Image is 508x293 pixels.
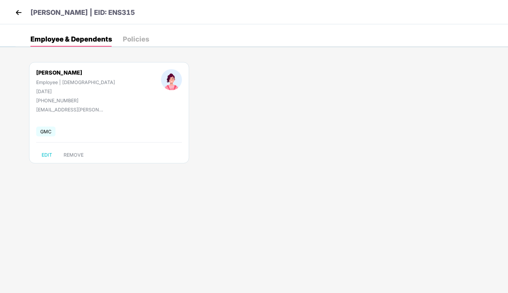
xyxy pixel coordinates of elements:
img: profileImage [161,69,182,90]
button: EDIT [36,150,57,160]
div: [PHONE_NUMBER] [36,98,115,103]
div: [PERSON_NAME] [36,69,115,76]
p: [PERSON_NAME] | EID: ENS315 [30,7,135,18]
button: REMOVE [58,150,89,160]
div: Policies [123,36,149,43]
div: [DATE] [36,88,115,94]
div: Employee | [DEMOGRAPHIC_DATA] [36,79,115,85]
span: EDIT [42,152,52,158]
span: GMC [36,127,55,136]
span: REMOVE [64,152,84,158]
div: Employee & Dependents [30,36,112,43]
div: [EMAIL_ADDRESS][PERSON_NAME][DOMAIN_NAME] [36,107,104,112]
img: back [14,7,24,18]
